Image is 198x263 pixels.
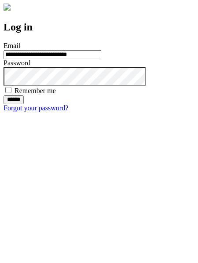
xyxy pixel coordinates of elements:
img: logo-4e3dc11c47720685a147b03b5a06dd966a58ff35d612b21f08c02c0306f2b779.png [4,4,11,11]
a: Forgot your password? [4,104,68,112]
h2: Log in [4,21,194,33]
label: Remember me [15,87,56,94]
label: Password [4,59,30,67]
label: Email [4,42,20,49]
